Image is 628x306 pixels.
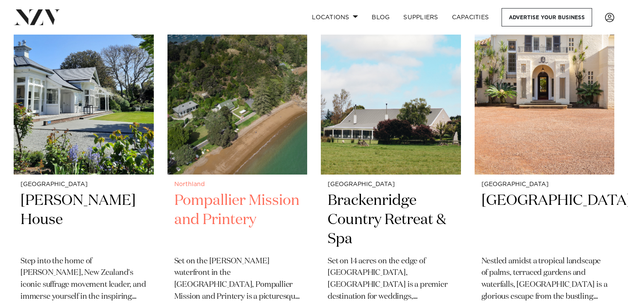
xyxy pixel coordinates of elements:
a: Advertise your business [502,8,592,26]
a: Locations [305,8,365,26]
h2: Brackenridge Country Retreat & Spa [328,191,454,249]
p: Set on 14 acres on the edge of [GEOGRAPHIC_DATA], [GEOGRAPHIC_DATA] is a premier destination for ... [328,256,454,303]
img: nzv-logo.png [14,9,60,25]
small: [GEOGRAPHIC_DATA] [481,181,608,188]
a: BLOG [365,8,396,26]
p: Nestled amidst a tropical landscape of palms, terraced gardens and waterfalls, [GEOGRAPHIC_DATA] ... [481,256,608,303]
p: Set on the [PERSON_NAME] waterfront in the [GEOGRAPHIC_DATA], Pompallier Mission and Printery is ... [174,256,301,303]
p: Step into the home of [PERSON_NAME], New Zealand's iconic suffrage movement leader, and immerse y... [21,256,147,303]
small: Northland [174,181,301,188]
h2: [PERSON_NAME] House [21,191,147,249]
small: [GEOGRAPHIC_DATA] [328,181,454,188]
h2: [GEOGRAPHIC_DATA] [481,191,608,249]
a: Capacities [445,8,496,26]
small: [GEOGRAPHIC_DATA] [21,181,147,188]
h2: Pompallier Mission and Printery [174,191,301,249]
a: SUPPLIERS [396,8,445,26]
